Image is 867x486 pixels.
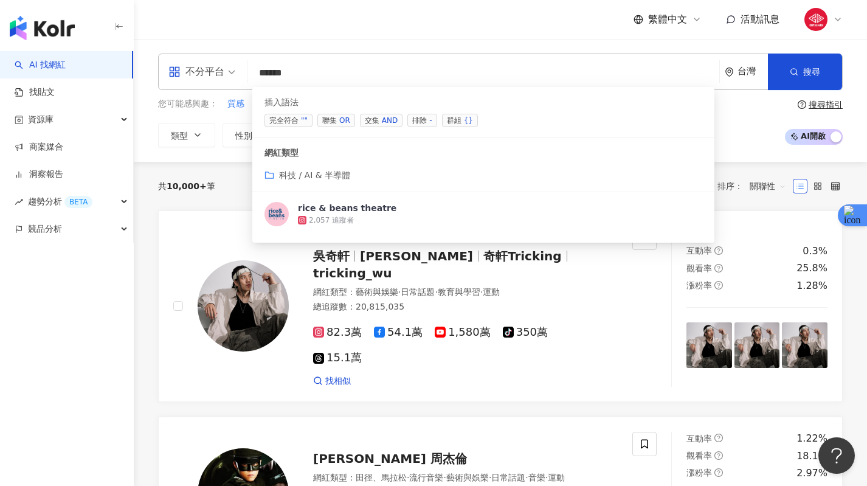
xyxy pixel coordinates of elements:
[360,123,426,147] button: 互動率
[686,263,712,273] span: 觀看率
[782,322,827,368] img: post-image
[750,176,786,196] span: 關聯性
[734,322,780,368] img: post-image
[15,198,23,206] span: rise
[433,123,499,147] button: 觀看率
[158,181,215,191] div: 共 筆
[254,97,272,111] button: 灰裙
[714,281,723,290] span: question-circle
[686,246,712,255] span: 互動率
[356,473,407,482] span: 田徑、馬拉松
[317,97,336,111] button: 耐看
[604,123,677,147] button: 更多篩選
[15,141,63,153] a: 商案媒合
[796,450,827,463] div: 18.1%
[318,98,335,110] span: 耐看
[223,123,280,147] button: 性別
[796,279,827,293] div: 1.28%
[15,59,66,71] a: searchAI 找網紅
[435,326,491,339] span: 1,580萬
[443,473,446,482] span: ·
[300,131,325,141] span: 追蹤數
[409,473,443,482] span: 流行音樂
[506,123,597,147] button: 合作費用預估
[28,106,54,133] span: 資源庫
[796,432,827,445] div: 1.22%
[158,98,218,110] span: 您可能感興趣：
[227,98,244,110] span: 質感
[798,100,806,109] span: question-circle
[714,451,723,460] span: question-circle
[648,13,687,26] span: 繁體中文
[686,434,712,443] span: 互動率
[282,97,308,111] button: 高質感
[686,322,732,368] img: post-image
[630,130,665,140] span: 更多篩選
[686,468,712,477] span: 漲粉率
[313,301,618,313] div: 總追蹤數 ： 20,815,035
[737,66,768,77] div: 台灣
[714,264,723,273] span: question-circle
[15,168,63,181] a: 洞察報告
[717,176,793,196] div: 排序：
[483,249,562,263] span: 奇軒Tricking
[64,196,92,208] div: BETA
[438,287,480,297] span: 教育與學習
[168,66,181,78] span: appstore
[171,131,188,141] span: 類型
[28,188,92,215] span: 趨勢分析
[401,287,435,297] span: 日常話題
[313,286,618,299] div: 網紅類型 ：
[313,266,392,280] span: tricking_wu
[818,437,855,474] iframe: Help Scout Beacon - Open
[491,473,525,482] span: 日常話題
[15,86,55,99] a: 找貼文
[313,249,350,263] span: 吳奇軒
[373,131,398,141] span: 互動率
[407,473,409,482] span: ·
[741,13,779,25] span: 活動訊息
[435,287,437,297] span: ·
[725,68,734,77] span: environment
[686,451,712,460] span: 觀看率
[483,287,500,297] span: 運動
[158,123,215,147] button: 類型
[714,468,723,477] span: question-circle
[545,473,548,482] span: ·
[528,473,545,482] span: 音樂
[168,62,224,82] div: 不分平台
[809,100,843,109] div: 搜尋指引
[796,262,827,275] div: 25.8%
[489,473,491,482] span: ·
[10,16,75,40] img: logo
[714,434,723,442] span: question-circle
[446,473,489,482] span: 藝術與娛樂
[313,451,467,466] span: [PERSON_NAME] 周杰倫
[374,326,423,339] span: 54.1萬
[519,131,570,141] span: 合作費用預估
[198,260,289,352] img: KOL Avatar
[796,467,827,480] div: 2.97%
[503,326,548,339] span: 350萬
[325,375,351,387] span: 找相似
[356,287,398,297] span: 藝術與娛樂
[287,123,353,147] button: 追蹤數
[313,472,618,484] div: 網紅類型 ：
[255,98,272,110] span: 灰裙
[313,375,351,387] a: 找相似
[525,473,528,482] span: ·
[714,246,723,255] span: question-circle
[398,287,401,297] span: ·
[803,67,820,77] span: 搜尋
[282,98,308,110] span: 高質感
[446,131,471,141] span: 觀看率
[686,280,712,290] span: 漲粉率
[480,287,483,297] span: ·
[167,181,207,191] span: 10,000+
[313,326,362,339] span: 82.3萬
[227,97,245,111] button: 質感
[360,249,473,263] span: [PERSON_NAME]
[313,352,362,364] span: 15.1萬
[548,473,565,482] span: 運動
[28,215,62,243] span: 競品分析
